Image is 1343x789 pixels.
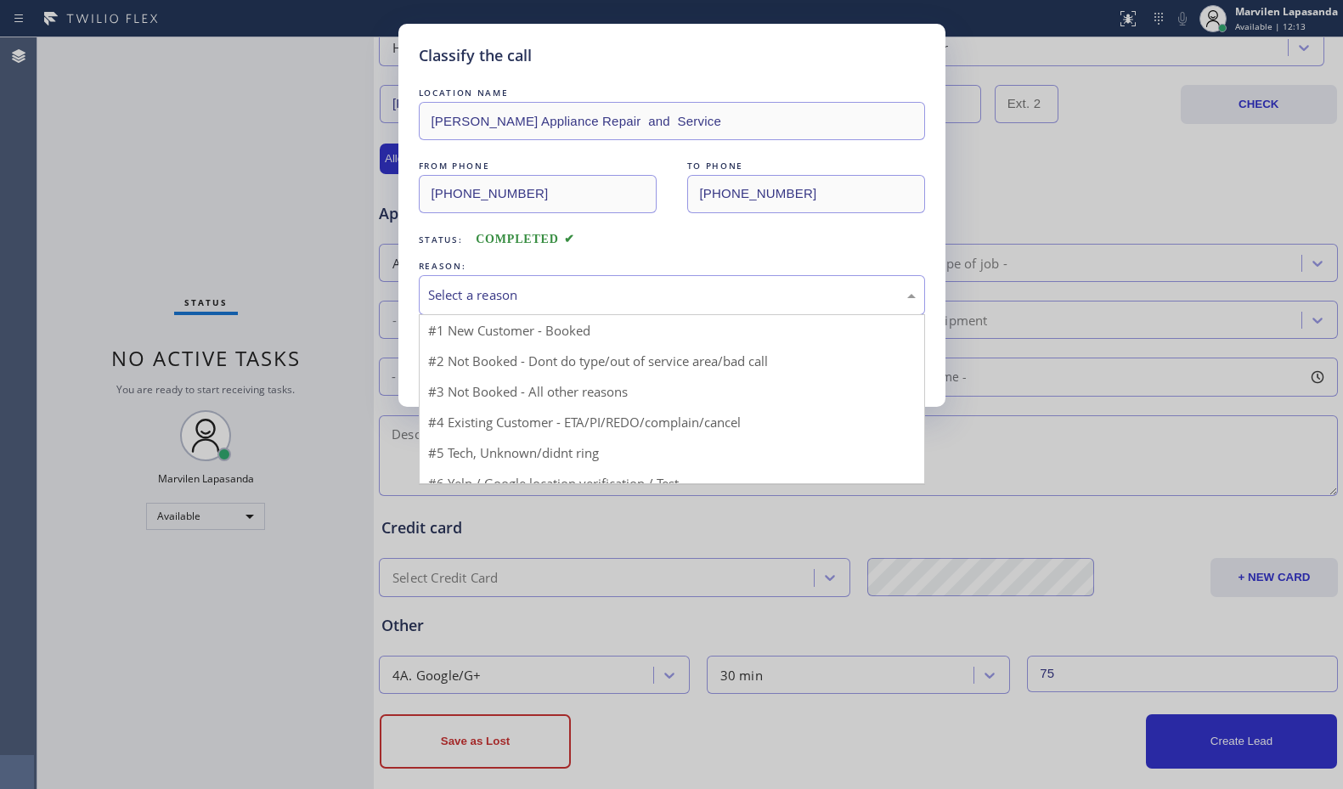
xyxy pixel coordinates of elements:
[420,407,924,437] div: #4 Existing Customer - ETA/PI/REDO/complain/cancel
[687,157,925,175] div: TO PHONE
[476,233,574,245] span: COMPLETED
[420,346,924,376] div: #2 Not Booked - Dont do type/out of service area/bad call
[428,285,916,305] div: Select a reason
[419,84,925,102] div: LOCATION NAME
[420,437,924,468] div: #5 Tech, Unknown/didnt ring
[420,376,924,407] div: #3 Not Booked - All other reasons
[419,257,925,275] div: REASON:
[419,234,463,245] span: Status:
[420,468,924,499] div: #6 Yelp / Google location verification / Test
[419,157,657,175] div: FROM PHONE
[419,175,657,213] input: From phone
[687,175,925,213] input: To phone
[419,44,532,67] h5: Classify the call
[420,315,924,346] div: #1 New Customer - Booked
